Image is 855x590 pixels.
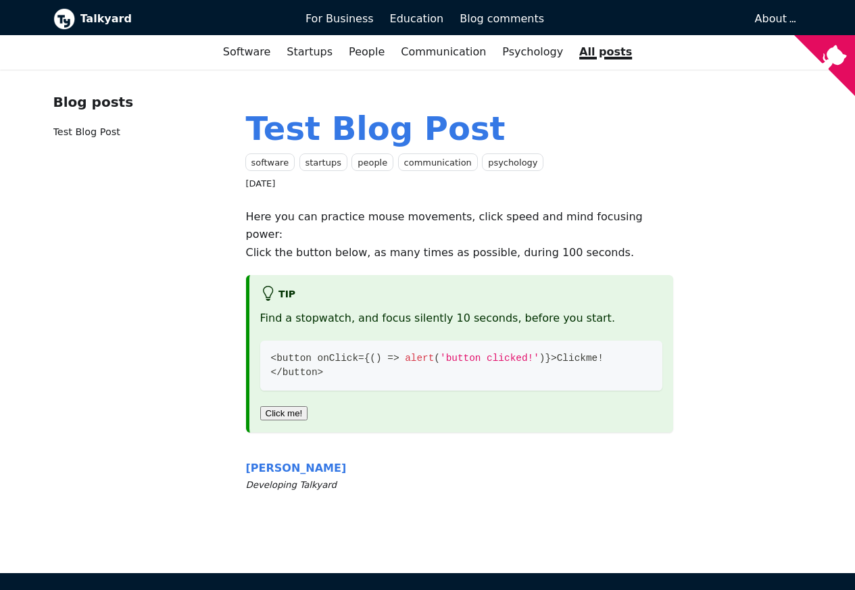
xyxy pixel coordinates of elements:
a: Test Blog Post [246,109,506,147]
a: Software [215,41,279,64]
p: Find a stopwatch, and focus silently 10 seconds, before you start. [260,310,663,327]
span: { [364,353,370,364]
a: Education [382,7,452,30]
span: ) [376,353,382,364]
b: Talkyard [80,10,287,28]
span: alert [405,353,434,364]
span: ! [597,353,604,364]
span: > [318,367,324,378]
a: About [755,12,794,25]
span: Blog comments [460,12,544,25]
div: Blog posts [53,91,224,114]
span: } [545,353,551,364]
span: button onClick [276,353,358,364]
span: < [271,353,277,364]
nav: Blog recent posts navigation [53,91,224,151]
span: / [276,367,283,378]
small: Developing Talkyard [246,478,674,493]
span: Education [390,12,444,25]
time: [DATE] [246,178,276,189]
span: > [551,353,557,364]
button: Click me! [260,406,308,420]
a: communication [398,153,478,172]
a: All posts [571,41,640,64]
span: 'button clicked!' [440,353,539,364]
a: Test Blog Post [53,126,120,137]
span: Click [557,353,586,364]
span: [PERSON_NAME] [246,462,347,474]
span: = [358,353,364,364]
a: Startups [278,41,341,64]
h5: tip [260,286,663,304]
span: => [387,353,399,364]
a: software [245,153,295,172]
a: Talkyard logoTalkyard [53,8,287,30]
span: ( [434,353,440,364]
a: people [351,153,393,172]
a: startups [299,153,347,172]
p: Here you can practice mouse movements, click speed and mind focusing power: Click the button belo... [246,208,674,262]
span: ( [370,353,376,364]
img: Talkyard logo [53,8,75,30]
a: For Business [297,7,382,30]
a: Communication [393,41,494,64]
a: psychology [482,153,543,172]
a: Psychology [494,41,571,64]
a: Blog comments [451,7,552,30]
span: ) [539,353,545,364]
a: People [341,41,393,64]
span: For Business [306,12,374,25]
span: < [271,367,277,378]
span: me [586,353,597,364]
span: button [283,367,318,378]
